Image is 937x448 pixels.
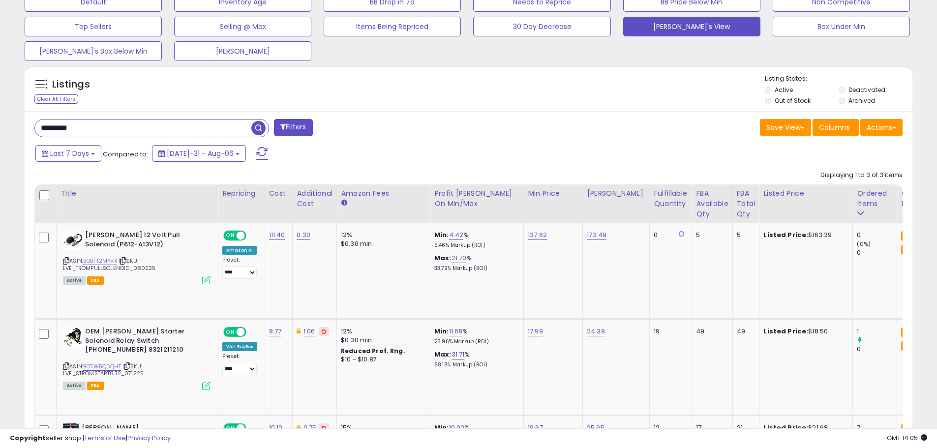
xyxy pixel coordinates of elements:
[167,149,234,158] span: [DATE]-31 - Aug-06
[901,327,919,338] small: FBA
[224,328,237,336] span: ON
[696,231,725,239] div: 5
[773,17,910,36] button: Box Under Min
[10,433,46,443] strong: Copyright
[297,188,332,209] div: Additional Cost
[269,230,285,240] a: 111.40
[269,327,282,336] a: 8.77
[87,276,104,285] span: FBA
[245,328,261,336] span: OFF
[763,230,808,239] b: Listed Price:
[222,188,261,199] div: Repricing
[341,356,423,364] div: $10 - $10.87
[763,327,808,336] b: Listed Price:
[434,327,516,345] div: %
[87,382,104,390] span: FBA
[222,246,257,255] div: Amazon AI
[587,188,645,199] div: [PERSON_NAME]
[63,276,86,285] span: All listings currently available for purchase on Amazon
[434,265,516,272] p: 33.79% Markup (ROI)
[449,230,464,240] a: 4.42
[297,230,310,240] a: 0.30
[848,86,885,94] label: Deactivated
[434,350,452,359] b: Max:
[434,230,449,239] b: Min:
[434,231,516,249] div: %
[449,327,463,336] a: 11.68
[60,188,214,199] div: Title
[63,382,86,390] span: All listings currently available for purchase on Amazon
[434,327,449,336] b: Min:
[222,257,257,279] div: Preset:
[763,327,845,336] div: $18.50
[245,232,261,240] span: OFF
[857,231,897,239] div: 0
[224,232,237,240] span: ON
[341,347,405,355] b: Reduced Prof. Rng.
[10,434,171,443] div: seller snap | |
[473,17,610,36] button: 30 Day Decrease
[341,231,423,239] div: 12%
[857,240,871,248] small: (0%)
[83,257,117,265] a: B0BFT2MKVX
[763,231,845,239] div: $163.39
[303,327,315,336] a: 1.06
[848,96,875,105] label: Archived
[623,17,760,36] button: [PERSON_NAME]'s View
[85,231,205,251] b: [PERSON_NAME] 12 Volt Pull Solenoid (P612-A13V12)
[654,327,684,336] div: 19
[696,327,725,336] div: 49
[819,122,850,132] span: Columns
[222,342,257,351] div: Win BuyBox
[84,433,126,443] a: Terms of Use
[35,145,101,162] button: Last 7 Days
[63,327,83,347] img: 51QLIFxF--L._SL40_.jpg
[324,17,461,36] button: Items Being Repriced
[434,350,516,368] div: %
[434,188,519,209] div: Profit [PERSON_NAME] on Min/Max
[763,188,848,199] div: Listed Price
[152,145,246,162] button: [DATE]-31 - Aug-06
[587,327,605,336] a: 24.39
[63,231,83,250] img: 41dOkmlZGtL._SL40_.jpg
[341,239,423,248] div: $0.30 min
[341,199,347,208] small: Amazon Fees.
[775,96,811,105] label: Out of Stock
[341,327,423,336] div: 12%
[901,341,919,352] small: FBA
[222,353,257,375] div: Preset:
[83,362,121,371] a: B07W5QDQHT
[765,74,912,84] p: Listing States:
[103,149,148,159] span: Compared to:
[63,257,156,271] span: | SKU: LVE_TROMPULLSOLENOID_080225
[434,253,452,263] b: Max:
[341,188,426,199] div: Amazon Fees
[63,362,144,377] span: | SKU: LVE_STROMSTART832_071225
[654,188,688,209] div: Fulfillable Quantity
[857,248,897,257] div: 0
[52,78,90,91] h5: Listings
[813,119,859,136] button: Columns
[174,17,311,36] button: Selling @ Max
[528,327,543,336] a: 17.99
[430,184,524,223] th: The percentage added to the cost of goods (COGS) that forms the calculator for Min & Max prices.
[25,41,162,61] button: [PERSON_NAME]'s Box Below Min
[857,327,897,336] div: 1
[434,254,516,272] div: %
[857,345,897,354] div: 0
[34,94,78,104] div: Clear All Filters
[857,188,893,209] div: Ordered Items
[901,231,919,241] small: FBA
[452,253,467,263] a: 21.70
[528,188,578,199] div: Min Price
[269,188,289,199] div: Cost
[434,361,516,368] p: 88.18% Markup (ROI)
[760,119,811,136] button: Save View
[434,338,516,345] p: 23.96% Markup (ROI)
[860,119,903,136] button: Actions
[434,242,516,249] p: 5.46% Markup (ROI)
[127,433,171,443] a: Privacy Policy
[85,327,205,357] b: OEM [PERSON_NAME] Starter Solenoid Relay Switch [PHONE_NUMBER] 8321211210
[50,149,89,158] span: Last 7 Days
[452,350,465,359] a: 31.71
